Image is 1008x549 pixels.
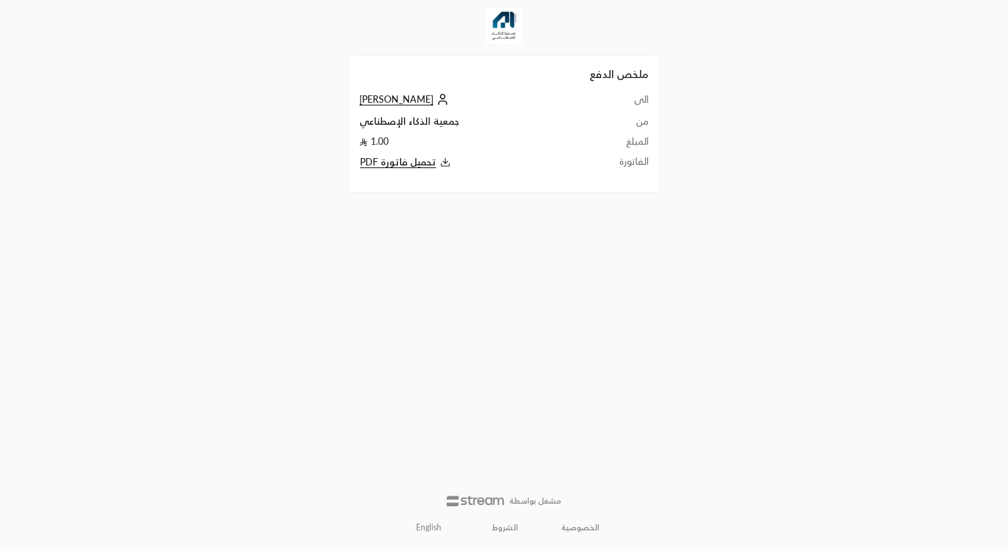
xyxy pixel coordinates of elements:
[492,522,518,533] a: الشروط
[486,8,522,44] img: Company Logo
[583,93,649,115] td: الى
[583,115,649,135] td: من
[359,66,649,82] h2: ملخص الدفع
[359,135,583,155] td: 1.00
[359,93,433,105] span: [PERSON_NAME]
[359,115,583,135] td: جمعية الذكاء الإصطناعي
[561,522,599,533] a: الخصوصية
[360,156,436,168] span: تحميل فاتورة PDF
[359,155,583,170] button: تحميل فاتورة PDF
[359,93,452,105] a: [PERSON_NAME]
[409,517,449,538] a: English
[509,496,561,506] p: مشغل بواسطة
[583,155,649,170] td: الفاتورة
[583,135,649,155] td: المبلغ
